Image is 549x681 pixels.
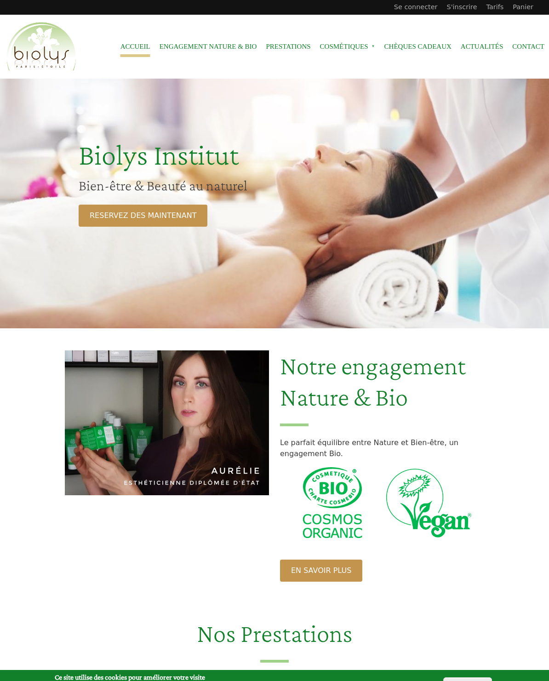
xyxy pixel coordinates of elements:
[65,618,484,663] h2: Nos Prestations
[461,36,503,57] a: Actualités
[512,36,544,57] a: Contact
[120,36,150,57] a: Accueil
[385,467,473,538] img: Vegan
[79,138,239,171] span: Biolys Institut
[280,437,484,459] p: Le parfait équilibre entre Nature et Bien-être, un engagement Bio.
[384,36,452,57] a: Chèques cadeaux
[280,467,385,538] img: Bio
[5,21,78,73] img: Accueil
[160,36,257,57] a: Engagement Nature & Bio
[79,205,207,227] a: RESERVEZ DES MAINTENANT
[65,350,269,495] img: Aurelie Biolys
[372,45,375,48] span: »
[280,560,362,582] a: En savoir plus
[320,36,375,57] span: Cosmétiques
[79,177,331,194] h2: Bien-être & Beauté au naturel
[266,36,310,57] a: Prestations
[280,350,484,426] h2: Notre engagement Nature & Bio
